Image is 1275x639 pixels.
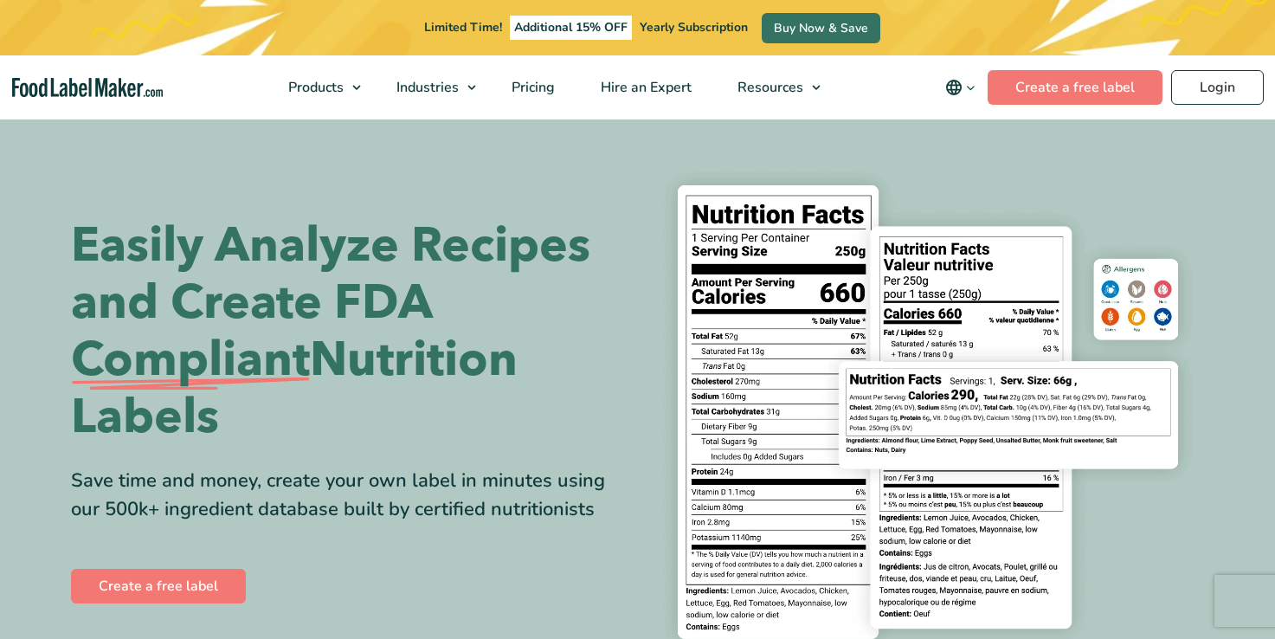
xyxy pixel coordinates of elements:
a: Pricing [489,55,574,119]
span: Products [283,78,345,97]
span: Limited Time! [424,19,502,35]
span: Additional 15% OFF [510,16,632,40]
a: Industries [374,55,485,119]
span: Industries [391,78,460,97]
a: Create a free label [71,569,246,603]
a: Login [1171,70,1264,105]
span: Hire an Expert [596,78,693,97]
a: Hire an Expert [578,55,711,119]
a: Buy Now & Save [762,13,880,43]
a: Create a free label [988,70,1162,105]
span: Resources [732,78,805,97]
h1: Easily Analyze Recipes and Create FDA Nutrition Labels [71,217,625,446]
a: Resources [715,55,829,119]
span: Yearly Subscription [640,19,748,35]
span: Compliant [71,332,310,389]
div: Save time and money, create your own label in minutes using our 500k+ ingredient database built b... [71,467,625,524]
a: Products [266,55,370,119]
span: Pricing [506,78,557,97]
